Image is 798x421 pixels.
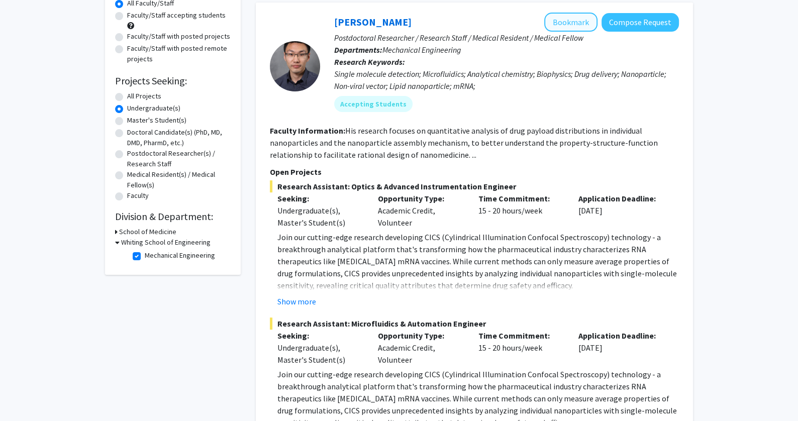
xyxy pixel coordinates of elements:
[277,204,363,229] div: Undergraduate(s), Master's Student(s)
[277,192,363,204] p: Seeking:
[270,126,345,136] b: Faculty Information:
[370,192,471,229] div: Academic Credit, Volunteer
[145,250,215,261] label: Mechanical Engineering
[115,75,231,87] h2: Projects Seeking:
[378,330,463,342] p: Opportunity Type:
[378,192,463,204] p: Opportunity Type:
[270,318,679,330] span: Research Assistant: Microfluidics & Automation Engineer
[270,126,658,160] fg-read-more: His research focuses on quantitative analysis of drug payload distributions in individual nanopar...
[277,330,363,342] p: Seeking:
[127,169,231,190] label: Medical Resident(s) / Medical Fellow(s)
[334,32,679,44] p: Postdoctoral Researcher / Research Staff / Medical Resident / Medical Fellow
[471,192,571,229] div: 15 - 20 hours/week
[471,330,571,366] div: 15 - 20 hours/week
[127,10,226,21] label: Faculty/Staff accepting students
[8,376,43,413] iframe: Chat
[119,227,176,237] h3: School of Medicine
[127,91,161,101] label: All Projects
[571,192,671,229] div: [DATE]
[370,330,471,366] div: Academic Credit, Volunteer
[602,13,679,32] button: Compose Request to Sixuan Li
[127,31,230,42] label: Faculty/Staff with posted projects
[121,237,211,248] h3: Whiting School of Engineering
[571,330,671,366] div: [DATE]
[578,330,664,342] p: Application Deadline:
[578,192,664,204] p: Application Deadline:
[334,96,413,112] mat-chip: Accepting Students
[277,342,363,366] div: Undergraduate(s), Master's Student(s)
[270,166,679,178] p: Open Projects
[277,231,679,291] p: Join our cutting-edge research developing CICS (Cylindrical Illumination Confocal Spectroscopy) t...
[334,16,412,28] a: [PERSON_NAME]
[478,192,564,204] p: Time Commitment:
[127,148,231,169] label: Postdoctoral Researcher(s) / Research Staff
[478,330,564,342] p: Time Commitment:
[127,103,180,114] label: Undergraduate(s)
[127,115,186,126] label: Master's Student(s)
[127,190,149,201] label: Faculty
[334,57,405,67] b: Research Keywords:
[115,211,231,223] h2: Division & Department:
[270,180,679,192] span: Research Assistant: Optics & Advanced Instrumentation Engineer
[127,43,231,64] label: Faculty/Staff with posted remote projects
[382,45,461,55] span: Mechanical Engineering
[277,295,316,307] button: Show more
[544,13,597,32] button: Add Sixuan Li to Bookmarks
[334,45,382,55] b: Departments:
[334,68,679,92] div: Single molecule detection; Microfluidics; Analytical chemistry; Biophysics; Drug delivery; Nanopa...
[127,127,231,148] label: Doctoral Candidate(s) (PhD, MD, DMD, PharmD, etc.)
